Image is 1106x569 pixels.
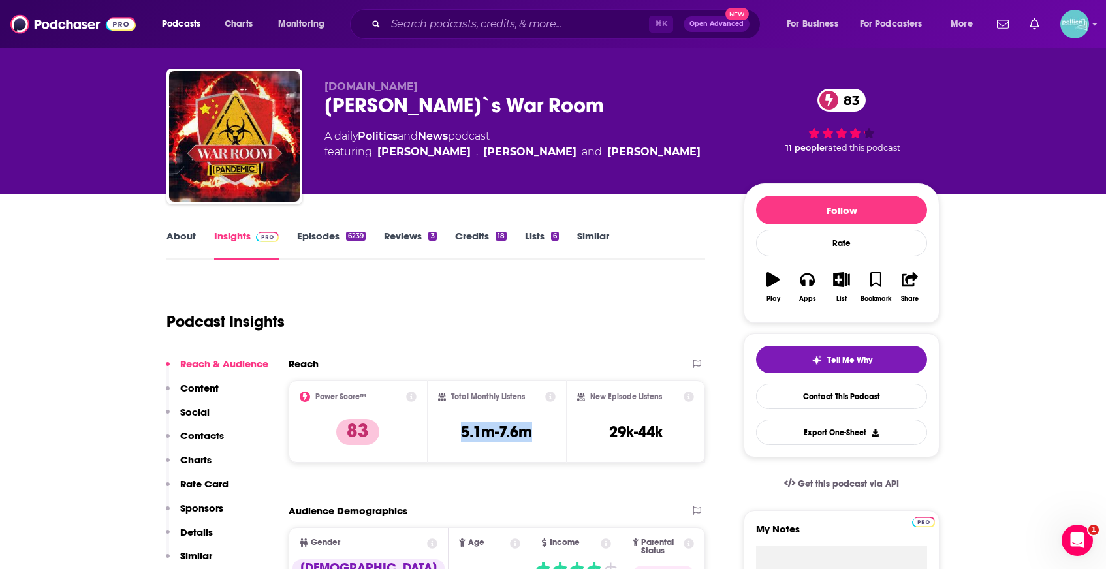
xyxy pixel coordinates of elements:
span: 11 people [785,143,825,153]
h2: Reach [289,358,319,370]
p: Contacts [180,429,224,442]
p: Sponsors [180,502,223,514]
button: open menu [153,14,217,35]
a: Politics [358,130,398,142]
h2: Total Monthly Listens [451,392,525,401]
img: Podchaser Pro [912,517,935,527]
span: Monitoring [278,15,324,33]
p: Reach & Audience [180,358,268,370]
button: Social [166,406,210,430]
span: More [951,15,973,33]
span: Age [468,538,484,547]
span: 83 [830,89,866,112]
button: open menu [941,14,989,35]
div: List [836,295,847,303]
a: Contact This Podcast [756,384,927,409]
button: Apps [790,264,824,311]
button: Follow [756,196,927,224]
span: New [725,8,749,20]
button: Content [166,382,219,406]
div: Bookmark [861,295,891,303]
a: Episodes6239 [297,230,366,260]
span: rated this podcast [825,143,900,153]
button: Play [756,264,790,311]
span: ⌘ K [649,16,673,33]
img: Podchaser Pro [256,232,279,242]
span: featuring [324,144,701,160]
p: Charts [180,454,212,466]
span: For Business [787,15,838,33]
img: Podchaser - Follow, Share and Rate Podcasts [10,12,136,37]
p: Similar [180,549,212,562]
span: and [582,144,602,160]
button: open menu [851,14,941,35]
button: Details [166,526,213,550]
a: News [418,130,448,142]
a: Show notifications dropdown [1024,13,1045,35]
a: Raheem Kassam [607,144,701,160]
button: tell me why sparkleTell Me Why [756,346,927,373]
span: Get this podcast via API [798,478,899,489]
button: Show profile menu [1060,10,1089,38]
span: and [398,130,418,142]
div: [PERSON_NAME] [483,144,577,160]
label: My Notes [756,523,927,546]
p: Rate Card [180,478,229,490]
h2: Power Score™ [315,392,366,401]
a: Credits18 [455,230,507,260]
span: 1 [1088,525,1099,535]
span: Gender [311,538,340,547]
span: Parental Status [641,538,681,555]
button: open menu [778,14,855,35]
h3: 5.1m-7.6m [461,422,532,442]
div: 6239 [346,232,366,241]
p: Details [180,526,213,538]
h3: 29k-44k [609,422,663,442]
div: Play [766,295,780,303]
a: InsightsPodchaser Pro [214,230,279,260]
button: open menu [269,14,341,35]
p: Social [180,406,210,418]
button: Reach & Audience [166,358,268,382]
button: Sponsors [166,502,223,526]
button: Rate Card [166,478,229,502]
span: Charts [225,15,253,33]
button: Bookmark [859,264,893,311]
div: 6 [551,232,559,241]
h1: Podcast Insights [166,312,285,331]
h2: Audience Demographics [289,504,407,517]
a: Similar [577,230,609,260]
a: Show notifications dropdown [992,13,1014,35]
a: 83 [817,89,866,112]
a: Reviews3 [384,230,436,260]
div: 18 [496,232,507,241]
a: Get this podcast via API [774,468,909,500]
iframe: Intercom live chat [1062,525,1093,556]
div: Search podcasts, credits, & more... [362,9,773,39]
a: Pro website [912,515,935,527]
span: , [476,144,478,160]
p: Content [180,382,219,394]
img: User Profile [1060,10,1089,38]
span: For Podcasters [860,15,923,33]
span: Tell Me Why [827,355,872,365]
span: Open Advanced [689,21,744,27]
span: Logged in as JessicaPellien [1060,10,1089,38]
div: Rate [756,230,927,256]
div: [PERSON_NAME] [377,144,471,160]
h2: New Episode Listens [590,392,662,401]
button: Contacts [166,429,224,454]
div: Apps [799,295,816,303]
img: Bannon`s War Room [169,71,300,202]
p: 83 [336,419,379,445]
input: Search podcasts, credits, & more... [386,14,649,35]
button: Share [893,264,927,311]
span: [DOMAIN_NAME] [324,80,418,93]
div: 3 [428,232,436,241]
span: Podcasts [162,15,200,33]
button: List [825,264,859,311]
button: Charts [166,454,212,478]
a: Charts [216,14,261,35]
